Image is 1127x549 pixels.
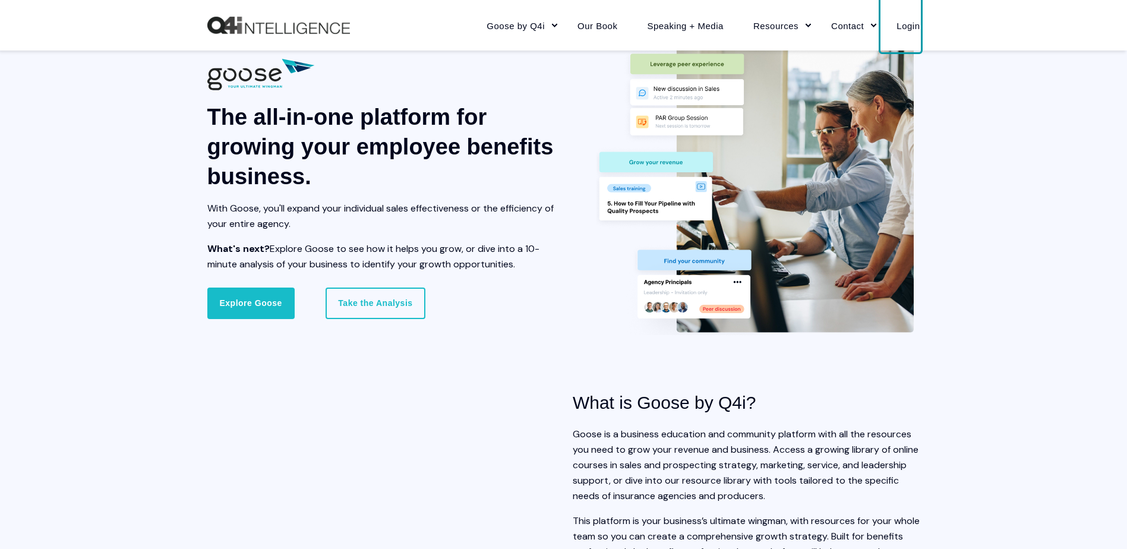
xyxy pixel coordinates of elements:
a: Take the Analysis [326,288,425,318]
span: What's next? [207,242,270,255]
p: With Goose, you'll expand your individual sales effectiveness or the efficiency of your entire ag... [207,201,555,232]
p: Goose is a business education and community platform with all the resources you need to grow your... [573,427,920,504]
h2: The all-in-one platform for growing your employee benefits business. [207,102,555,191]
img: Goose Image [596,43,914,335]
img: 01882 Goose Q4i Logo wTag-CC [207,59,314,90]
p: Explore Goose to see how it helps you grow, or dive into a 10-minute analysis of your business to... [207,241,555,272]
img: Q4intelligence, LLC logo [207,17,350,34]
h3: What is Goose by Q4i? [573,389,920,417]
a: Explore Goose [207,288,295,318]
a: Back to Home [207,17,350,34]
